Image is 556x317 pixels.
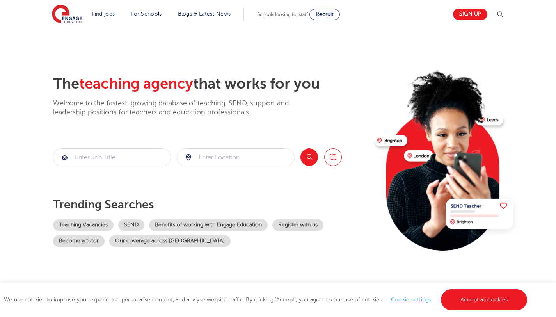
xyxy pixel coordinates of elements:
a: Cookie settings [391,297,431,303]
div: Submit [53,148,171,166]
div: Submit [177,148,295,166]
a: Become a tutor [53,235,105,247]
input: Submit [177,149,294,166]
p: Welcome to the fastest-growing database of teaching, SEND, support and leadership positions for t... [53,99,311,117]
a: Accept all cookies [441,289,528,310]
h2: The that works for you [53,75,368,93]
a: Register with us [272,219,323,231]
a: Blogs & Latest News [178,11,231,17]
input: Submit [53,149,171,166]
a: Our coverage across [GEOGRAPHIC_DATA] [109,235,231,247]
a: Benefits of working with Engage Education [149,219,268,231]
a: Teaching Vacancies [53,219,114,231]
button: Search [300,148,318,166]
a: Find jobs [92,11,115,17]
span: We use cookies to improve your experience, personalise content, and analyse website traffic. By c... [4,297,529,303]
a: Recruit [309,9,340,20]
a: For Schools [131,11,162,17]
p: Trending searches [53,198,368,212]
img: Engage Education [52,5,82,24]
span: Schools looking for staff [258,12,308,17]
a: SEND [118,219,144,231]
span: Recruit [316,11,334,17]
span: teaching agency [79,75,193,92]
a: Sign up [453,9,487,20]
